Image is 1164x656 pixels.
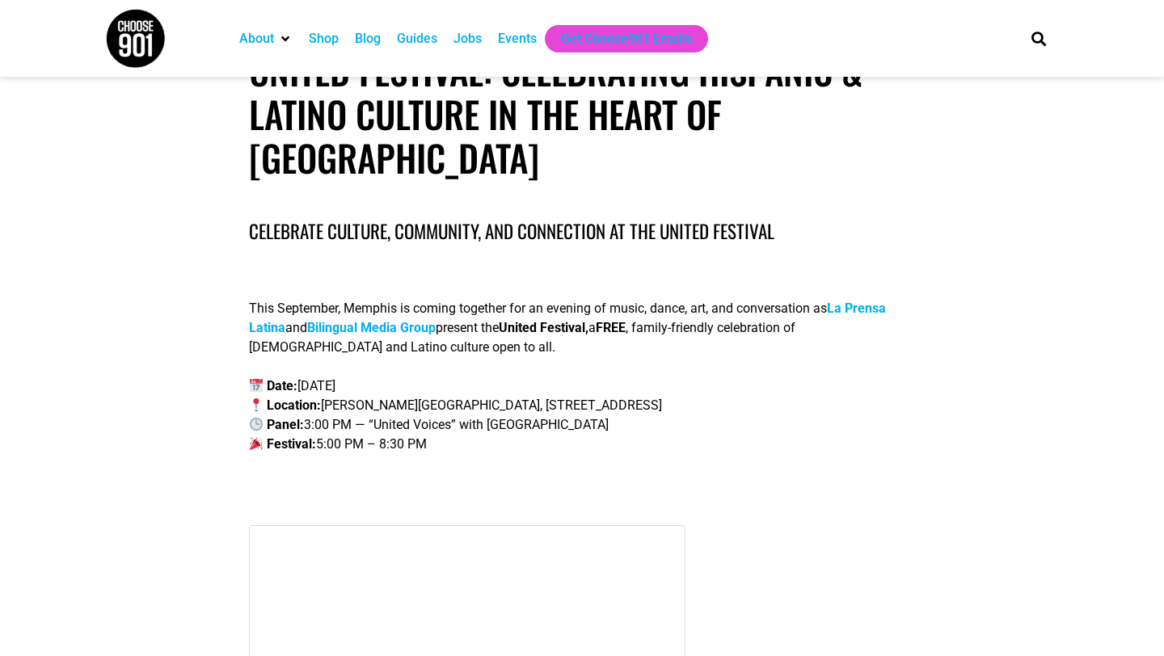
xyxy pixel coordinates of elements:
a: Bilingual Media Group [307,320,436,335]
img: 🕒 [250,418,263,431]
b: Festival: [267,436,316,452]
a: About [239,29,274,48]
b: Panel: [267,417,304,432]
a: Blog [355,29,381,48]
b: Date: [267,378,297,393]
span: This September, Memphis is coming together for an evening of music, dance, art, and conversation as [249,301,827,316]
img: 🎉 [250,437,263,450]
span: [PERSON_NAME][GEOGRAPHIC_DATA], [STREET_ADDRESS] [321,397,662,413]
a: Shop [309,29,339,48]
div: About [231,25,301,53]
h1: United Festival: Celebrating Hispanic & Latino Culture in the Heart of [GEOGRAPHIC_DATA] [249,48,915,179]
span: 3:00 PM — “United Voices” with [GEOGRAPHIC_DATA] [304,417,609,432]
nav: Main nav [231,25,1004,53]
span: present the [436,320,499,335]
span: a [588,320,596,335]
a: Jobs [453,29,482,48]
a: Events [498,29,537,48]
span: [DATE] [297,378,335,393]
a: Guides [397,29,437,48]
b: FREE [596,320,626,335]
b: United Festival, [499,320,588,335]
b: Location: [267,397,321,413]
div: Search [1026,25,1052,52]
img: 📅 [250,379,263,392]
span: and [285,320,307,335]
span: 5:00 PM – 8:30 PM [316,436,427,452]
h4: Celebrate Culture, Community, and Connection at the United Festival [249,217,915,246]
a: Get Choose901 Emails [561,29,692,48]
img: 📍 [250,398,263,411]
